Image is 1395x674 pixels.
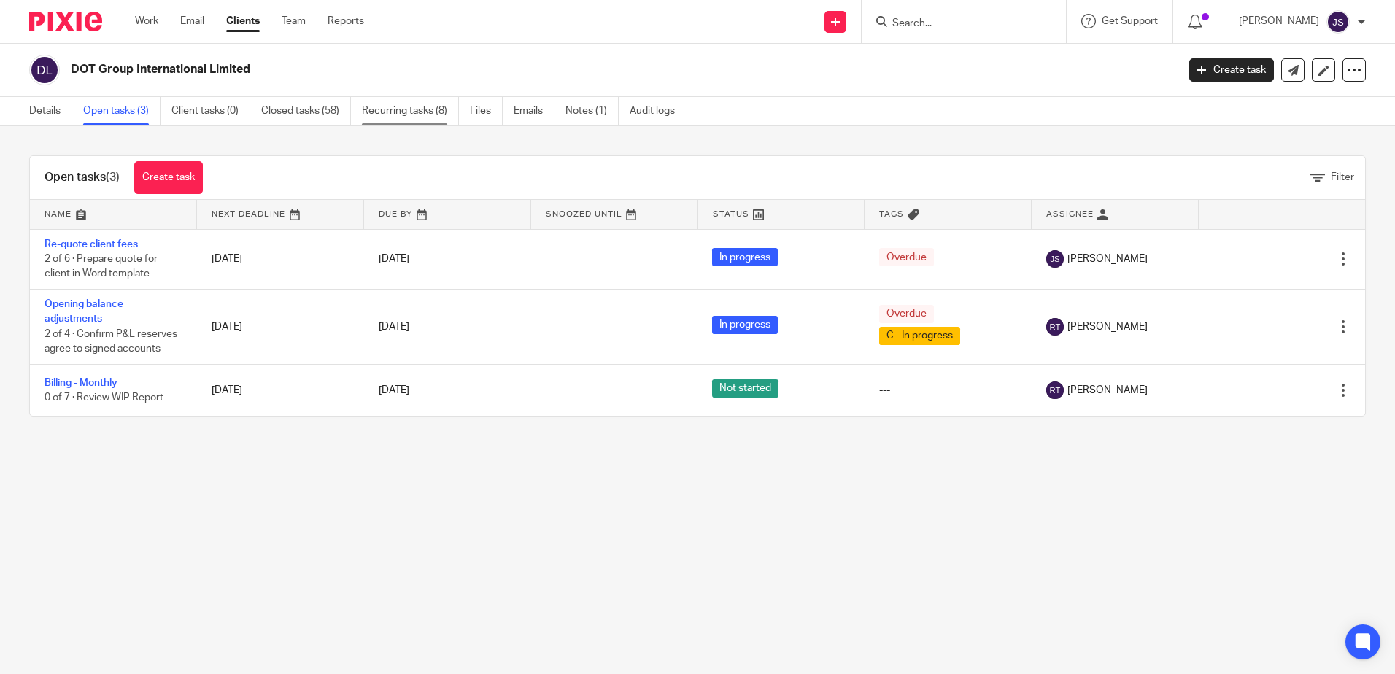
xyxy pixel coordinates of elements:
[29,12,102,31] img: Pixie
[29,55,60,85] img: svg%3E
[713,210,749,218] span: Status
[470,97,503,125] a: Files
[879,383,1017,398] div: ---
[362,97,459,125] a: Recurring tasks (8)
[891,18,1022,31] input: Search
[45,378,117,388] a: Billing - Monthly
[135,14,158,28] a: Work
[45,254,158,279] span: 2 of 6 · Prepare quote for client in Word template
[1326,10,1350,34] img: svg%3E
[1331,172,1354,182] span: Filter
[546,210,622,218] span: Snoozed Until
[197,289,364,364] td: [DATE]
[379,254,409,264] span: [DATE]
[879,210,904,218] span: Tags
[1046,381,1064,399] img: svg%3E
[712,316,778,334] span: In progress
[1046,250,1064,268] img: svg%3E
[180,14,204,28] a: Email
[45,392,163,403] span: 0 of 7 · Review WIP Report
[565,97,619,125] a: Notes (1)
[1067,252,1148,266] span: [PERSON_NAME]
[197,229,364,289] td: [DATE]
[514,97,554,125] a: Emails
[1239,14,1319,28] p: [PERSON_NAME]
[630,97,686,125] a: Audit logs
[45,239,138,249] a: Re-quote client fees
[1102,16,1158,26] span: Get Support
[1067,383,1148,398] span: [PERSON_NAME]
[83,97,161,125] a: Open tasks (3)
[879,305,934,323] span: Overdue
[712,248,778,266] span: In progress
[282,14,306,28] a: Team
[45,329,177,355] span: 2 of 4 · Confirm P&L reserves agree to signed accounts
[29,97,72,125] a: Details
[106,171,120,183] span: (3)
[1067,319,1148,334] span: [PERSON_NAME]
[71,62,948,77] h2: DOT Group International Limited
[171,97,250,125] a: Client tasks (0)
[45,299,123,324] a: Opening balance adjustments
[328,14,364,28] a: Reports
[1046,318,1064,336] img: svg%3E
[45,170,120,185] h1: Open tasks
[879,248,934,266] span: Overdue
[261,97,351,125] a: Closed tasks (58)
[879,327,960,345] span: C - In progress
[1189,58,1274,82] a: Create task
[379,322,409,332] span: [DATE]
[712,379,778,398] span: Not started
[134,161,203,194] a: Create task
[226,14,260,28] a: Clients
[197,364,364,416] td: [DATE]
[379,385,409,395] span: [DATE]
